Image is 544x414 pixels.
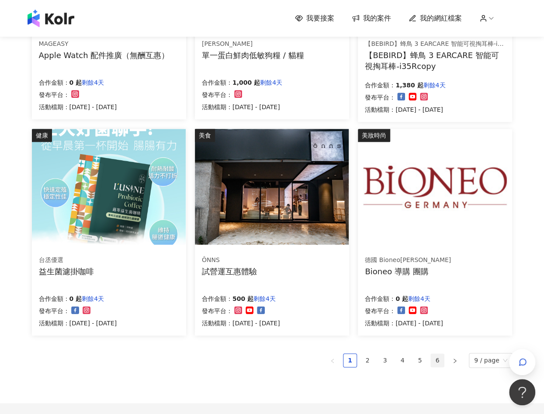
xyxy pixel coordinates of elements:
p: 剩餘4天 [408,293,430,304]
p: 活動檔期：[DATE] - [DATE] [365,318,443,328]
li: 4 [395,353,409,367]
span: 我的案件 [363,14,391,23]
span: right [452,358,457,363]
div: 益生菌濾掛咖啡 [39,266,94,277]
p: 剩餘4天 [423,80,445,90]
p: 活動檔期：[DATE] - [DATE] [365,104,445,115]
div: [PERSON_NAME] [202,40,304,48]
div: Page Size [469,353,513,368]
span: 我要接案 [306,14,334,23]
p: 1,380 起 [395,80,423,90]
p: 活動檔期：[DATE] - [DATE] [39,318,117,328]
p: 剩餘4天 [82,77,104,88]
p: 合作金額： [365,80,395,90]
div: 【BEBIRD】蜂鳥 3 EARCARE 智能可視掏耳棒-i35R [365,40,505,48]
p: 0 起 [69,293,82,304]
a: 1 [343,354,357,367]
span: 我的網紅檔案 [420,14,462,23]
li: 1 [343,353,357,367]
div: 美食 [195,129,215,142]
p: 剩餘4天 [253,293,276,304]
p: 合作金額： [365,293,395,304]
p: 1,000 起 [232,77,260,88]
div: 德國 Bioneo[PERSON_NAME] [365,256,451,265]
a: 2 [361,354,374,367]
p: 發布平台： [202,90,232,100]
div: 單一蛋白鮮肉低敏狗糧 / 貓糧 [202,50,304,61]
p: 發布平台： [365,306,395,316]
img: logo [28,10,74,27]
p: 發布平台： [365,92,395,103]
li: Next Page [448,353,462,367]
p: 活動檔期：[DATE] - [DATE] [39,102,117,112]
p: 發布平台： [39,90,69,100]
p: 0 起 [69,77,82,88]
div: MAGEASY [39,40,170,48]
p: 剩餘4天 [260,77,282,88]
a: 3 [378,354,392,367]
li: 2 [360,353,374,367]
p: 活動檔期：[DATE] - [DATE] [202,102,282,112]
p: 0 起 [395,293,408,304]
p: 合作金額： [39,293,69,304]
div: 健康 [32,129,52,142]
a: 我要接案 [295,14,334,23]
div: 台丞優選 [39,256,94,265]
p: 500 起 [232,293,253,304]
div: 試營運互惠體驗 [202,266,257,277]
li: 3 [378,353,392,367]
img: 益生菌濾掛咖啡 [32,129,186,245]
button: left [326,353,340,367]
iframe: Help Scout Beacon - Open [509,379,535,405]
span: left [330,358,335,363]
div: Bioneo 導購 團購 [365,266,451,277]
p: 合作金額： [202,293,232,304]
button: right [448,353,462,367]
div: Apple Watch 配件推廣（無酬互惠） [39,50,170,61]
a: 我的案件 [352,14,391,23]
p: 合作金額： [39,77,69,88]
img: 百妮保濕逆齡美白系列 [358,129,512,245]
p: 發布平台： [202,306,232,316]
li: Previous Page [326,353,340,367]
a: 4 [396,354,409,367]
a: 我的網紅檔案 [409,14,462,23]
div: ÔNNS [202,256,257,265]
a: 6 [431,354,444,367]
li: 5 [413,353,427,367]
li: 6 [430,353,444,367]
p: 剩餘4天 [82,293,104,304]
a: 5 [413,354,426,367]
p: 活動檔期：[DATE] - [DATE] [202,318,280,328]
img: 試營運互惠體驗 [195,129,349,245]
span: 9 / page [474,353,507,367]
div: 美妝時尚 [358,129,390,142]
div: 【BEBIRD】蜂鳥 3 EARCARE 智能可視掏耳棒-i35Rcopy [365,50,505,72]
p: 合作金額： [202,77,232,88]
p: 發布平台： [39,306,69,316]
